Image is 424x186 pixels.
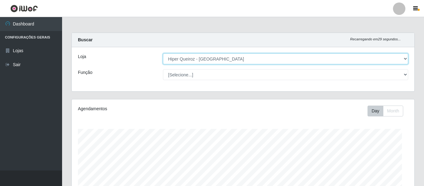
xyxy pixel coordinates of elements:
[383,106,403,116] button: Month
[368,106,408,116] div: Toolbar with button groups
[78,37,92,42] strong: Buscar
[78,69,92,76] label: Função
[78,53,86,60] label: Loja
[368,106,383,116] button: Day
[350,37,401,41] i: Recarregando em 29 segundos...
[78,106,210,112] div: Agendamentos
[10,5,38,12] img: CoreUI Logo
[368,106,403,116] div: First group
